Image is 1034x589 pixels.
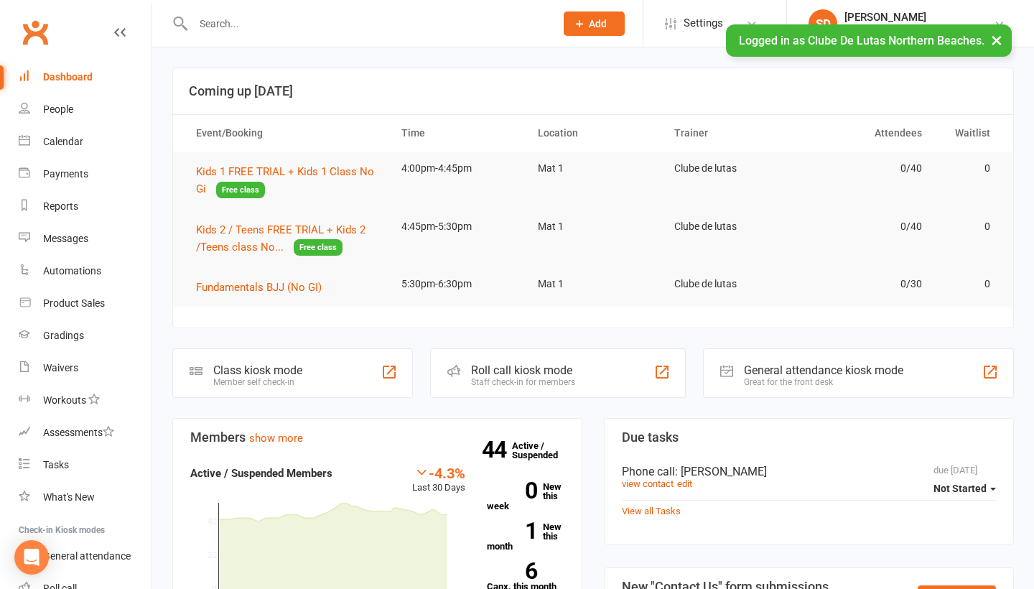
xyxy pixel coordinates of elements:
[19,449,152,481] a: Tasks
[19,93,152,126] a: People
[412,465,465,481] div: -4.3%
[19,255,152,287] a: Automations
[675,465,767,478] span: : [PERSON_NAME]
[744,377,903,387] div: Great for the front desk
[196,163,376,198] button: Kids 1 FREE TRIAL + Kids 1 Class No GiFree class
[19,481,152,514] a: What's New
[525,115,661,152] th: Location
[661,210,798,244] td: Clube de lutas
[196,281,322,294] span: Fundamentals BJJ (No GI)
[984,24,1010,55] button: ×
[19,540,152,572] a: General attendance kiosk mode
[19,61,152,93] a: Dashboard
[388,267,525,301] td: 5:30pm-6:30pm
[43,550,131,562] div: General attendance
[487,560,537,582] strong: 6
[216,182,265,198] span: Free class
[564,11,625,36] button: Add
[739,34,984,47] span: Logged in as Clube De Lutas Northern Beaches.
[622,465,996,478] div: Phone call
[471,377,575,387] div: Staff check-in for members
[487,520,537,542] strong: 1
[388,152,525,185] td: 4:00pm-4:45pm
[43,233,88,244] div: Messages
[933,483,987,494] span: Not Started
[844,24,994,37] div: Clube De Lutas Northern Beaches
[43,491,95,503] div: What's New
[43,136,83,147] div: Calendar
[249,432,303,445] a: show more
[744,363,903,377] div: General attendance kiosk mode
[17,14,53,50] a: Clubworx
[471,363,575,377] div: Roll call kiosk mode
[935,115,1003,152] th: Waitlist
[487,522,564,551] a: 1New this month
[213,363,302,377] div: Class kiosk mode
[19,287,152,320] a: Product Sales
[294,239,343,256] span: Free class
[798,115,934,152] th: Attendees
[196,223,365,254] span: Kids 2 / Teens FREE TRIAL + Kids 2 /Teens class No...
[661,115,798,152] th: Trainer
[798,152,934,185] td: 0/40
[19,223,152,255] a: Messages
[19,417,152,449] a: Assessments
[622,430,996,445] h3: Due tasks
[661,152,798,185] td: Clube de lutas
[684,7,723,40] span: Settings
[844,11,994,24] div: [PERSON_NAME]
[525,152,661,185] td: Mat 1
[189,84,997,98] h3: Coming up [DATE]
[19,320,152,352] a: Gradings
[43,362,78,374] div: Waivers
[189,14,545,34] input: Search...
[183,115,388,152] th: Event/Booking
[43,103,73,115] div: People
[933,476,996,501] button: Not Started
[43,168,88,180] div: Payments
[43,394,86,406] div: Workouts
[43,330,84,341] div: Gradings
[14,540,49,575] div: Open Intercom Messenger
[487,480,537,501] strong: 0
[43,200,78,212] div: Reports
[525,210,661,244] td: Mat 1
[809,9,837,38] div: SD
[190,467,332,480] strong: Active / Suspended Members
[482,439,512,460] strong: 44
[196,165,374,195] span: Kids 1 FREE TRIAL + Kids 1 Class No Gi
[798,267,934,301] td: 0/30
[798,210,934,244] td: 0/40
[622,478,674,489] a: view contact
[525,267,661,301] td: Mat 1
[677,478,692,489] a: edit
[190,430,564,445] h3: Members
[43,71,93,83] div: Dashboard
[661,267,798,301] td: Clube de lutas
[19,352,152,384] a: Waivers
[196,279,332,296] button: Fundamentals BJJ (No GI)
[19,384,152,417] a: Workouts
[388,210,525,244] td: 4:45pm-5:30pm
[19,158,152,190] a: Payments
[512,430,575,470] a: 44Active / Suspended
[412,465,465,496] div: Last 30 Days
[589,18,607,29] span: Add
[388,115,525,152] th: Time
[935,152,1003,185] td: 0
[19,190,152,223] a: Reports
[935,267,1003,301] td: 0
[43,427,114,438] div: Assessments
[43,297,105,309] div: Product Sales
[43,459,69,470] div: Tasks
[19,126,152,158] a: Calendar
[935,210,1003,244] td: 0
[43,265,101,277] div: Automations
[213,377,302,387] div: Member self check-in
[622,506,681,516] a: View all Tasks
[196,221,376,256] button: Kids 2 / Teens FREE TRIAL + Kids 2 /Teens class No...Free class
[487,482,564,511] a: 0New this week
